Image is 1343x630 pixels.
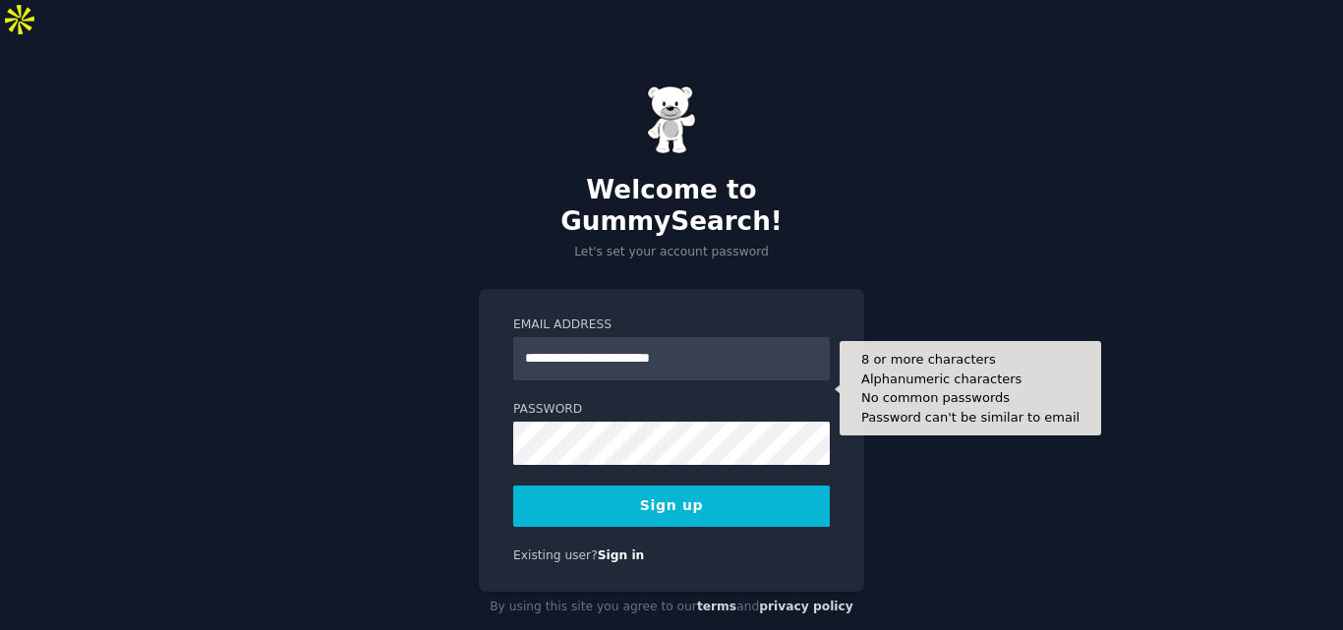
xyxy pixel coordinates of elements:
label: Email Address [513,316,830,334]
a: terms [697,600,736,613]
p: Let's set your account password [479,244,864,261]
a: privacy policy [759,600,853,613]
a: Sign in [598,548,645,562]
h2: Welcome to GummySearch! [479,175,864,237]
img: Gummy Bear [647,86,696,154]
div: By using this site you agree to our and [479,592,864,623]
span: Existing user? [513,548,598,562]
label: Password [513,401,830,419]
button: Sign up [513,486,830,527]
